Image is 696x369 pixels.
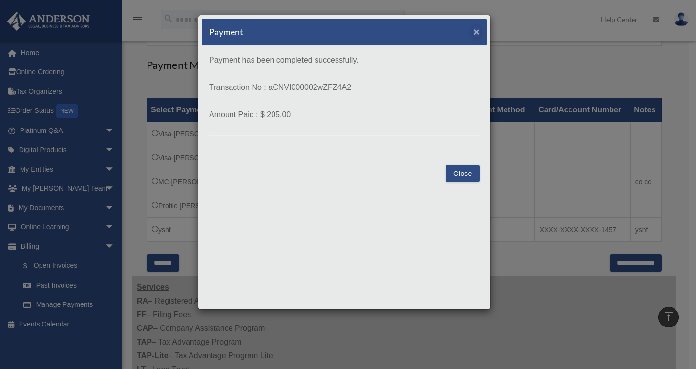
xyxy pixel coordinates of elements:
[209,108,480,122] p: Amount Paid : $ 205.00
[209,81,480,94] p: Transaction No : aCNVI000002wZFZ4A2
[209,26,243,38] h5: Payment
[209,53,480,67] p: Payment has been completed successfully.
[473,26,480,37] span: ×
[446,165,480,182] button: Close
[473,26,480,37] button: Close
